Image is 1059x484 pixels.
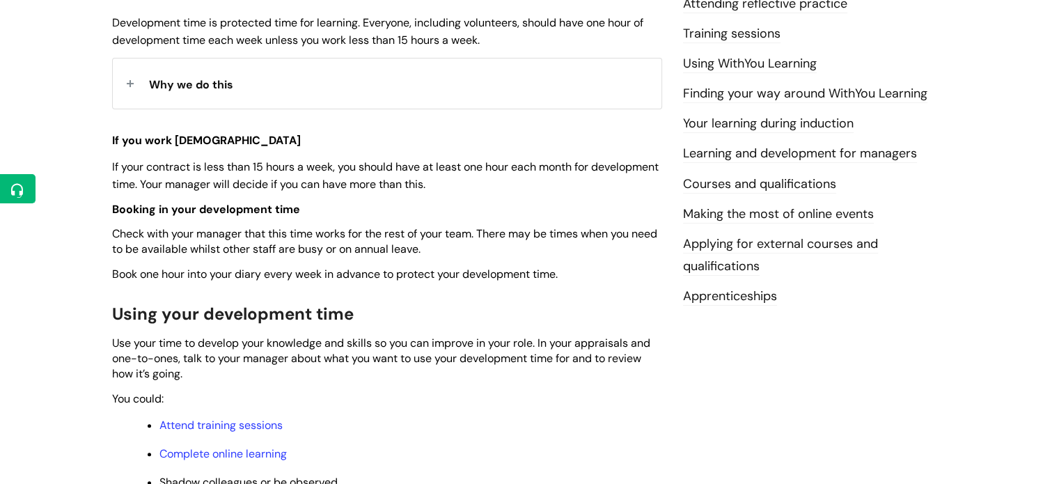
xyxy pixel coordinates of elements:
span: If your contract is less than 15 hours a week, you should have at least one hour each month for d... [112,159,659,192]
a: Learning and development for managers [683,145,917,163]
span: Using your development time [112,303,354,325]
span: Why we do this [149,77,233,92]
a: Your learning during induction [683,115,854,133]
span: Book one hour into your diary every week in advance to protect your development time. [112,267,558,281]
a: Attend training sessions [159,418,283,432]
span: If you work [DEMOGRAPHIC_DATA] [112,133,301,148]
a: Making the most of online events [683,205,874,224]
span: Use your time to develop your knowledge and skills so you can improve in your role. In your appra... [112,336,650,381]
a: Apprenticeships [683,288,777,306]
a: Complete online learning [159,446,287,461]
span: Booking in your development time [112,202,300,217]
a: Applying for external courses and qualifications [683,235,878,276]
span: Development time is protected time for learning. Everyone, including volunteers, should have one ... [112,15,643,47]
span: You could: [112,391,164,406]
a: Using WithYou Learning [683,55,817,73]
a: Courses and qualifications [683,175,836,194]
a: Training sessions [683,25,780,43]
span: Check with your manager that this time works for the rest of your team. There may be times when y... [112,226,657,256]
a: Finding your way around WithYou Learning [683,85,927,103]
